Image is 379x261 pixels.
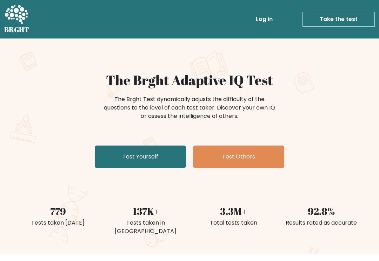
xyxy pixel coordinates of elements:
[102,95,277,120] div: The Brght Test dynamically adjusts the difficulty of the questions to the level of each test take...
[194,204,273,219] div: 3.3M+
[18,204,98,219] div: 779
[106,204,185,219] div: 137K+
[302,12,375,27] a: Take the test
[4,26,29,34] h5: BRGHT
[106,219,185,235] div: Tests taken in [GEOGRAPHIC_DATA]
[4,3,29,36] a: BRGHT
[18,72,361,88] h1: The Brght Adaptive IQ Test
[194,219,273,227] div: Total tests taken
[281,204,361,219] div: 92.8%
[95,146,186,168] a: Test Yourself
[281,219,361,227] div: Results rated as accurate
[193,146,284,168] a: Test Others
[18,219,98,227] div: Tests taken [DATE]
[253,12,275,26] a: Log in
